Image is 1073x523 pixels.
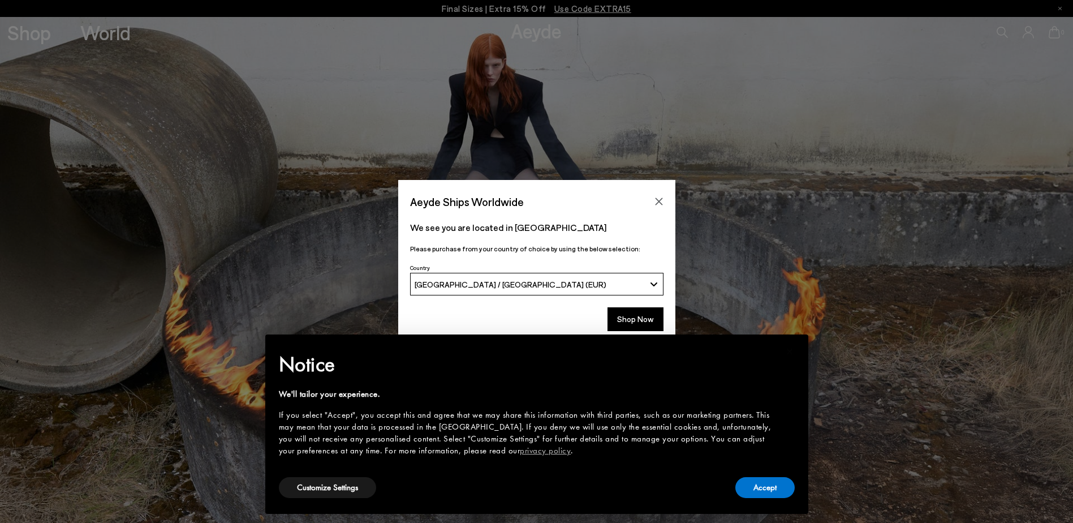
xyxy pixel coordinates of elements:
button: Close [650,193,667,210]
span: × [786,342,794,360]
p: We see you are located in [GEOGRAPHIC_DATA] [410,221,663,234]
div: We'll tailor your experience. [279,388,777,400]
button: Close this notice [777,338,804,365]
span: Aeyde Ships Worldwide [410,192,524,212]
button: Customize Settings [279,477,376,498]
span: Country [410,264,430,271]
span: [GEOGRAPHIC_DATA] / [GEOGRAPHIC_DATA] (EUR) [415,280,606,289]
div: If you select "Accept", you accept this and agree that we may share this information with third p... [279,409,777,457]
a: privacy policy [520,445,571,456]
button: Accept [735,477,795,498]
button: Shop Now [607,307,663,331]
p: Please purchase from your country of choice by using the below selection: [410,243,663,254]
h2: Notice [279,350,777,379]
